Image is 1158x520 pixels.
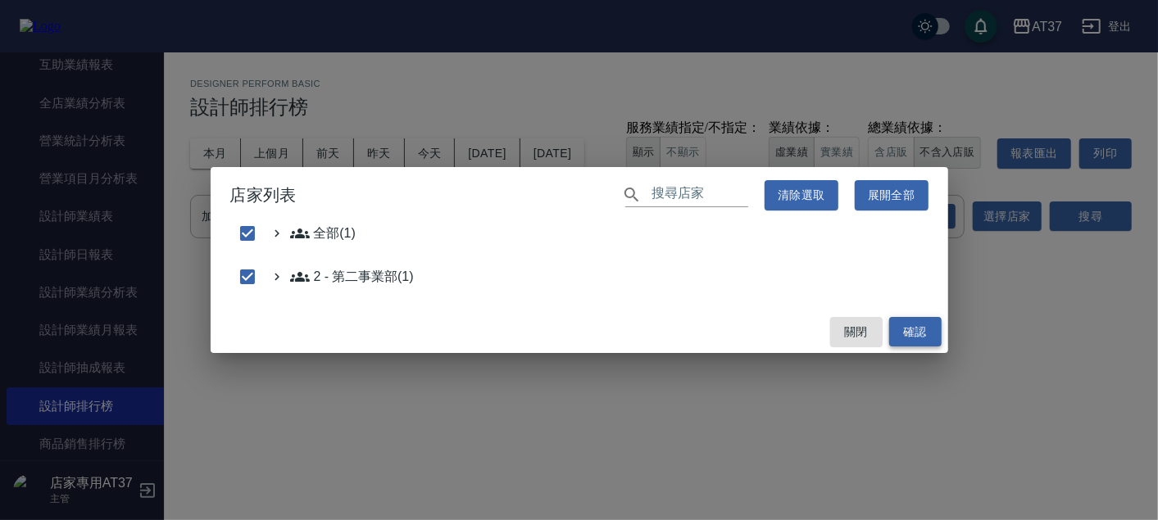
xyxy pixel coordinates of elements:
h2: 店家列表 [211,167,948,224]
button: 確認 [889,317,942,347]
span: 2 - 第二事業部(1) [290,267,414,287]
span: 全部(1) [290,224,356,243]
button: 關閉 [830,317,883,347]
input: 搜尋店家 [652,183,748,207]
button: 展開全部 [855,180,929,210]
button: 清除選取 [765,180,838,210]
